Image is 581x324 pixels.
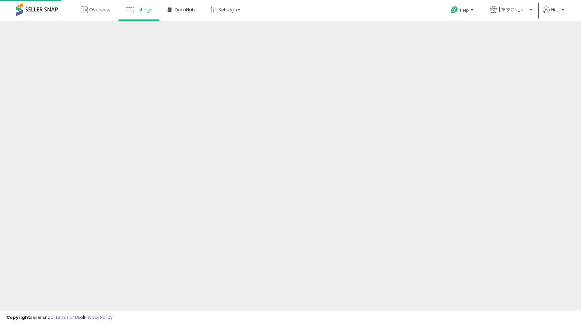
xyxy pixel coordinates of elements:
[450,6,458,14] i: Get Help
[89,6,110,13] span: Overview
[136,6,152,13] span: Listings
[543,6,564,21] a: Hi Jj
[445,1,480,21] a: Help
[175,6,195,13] span: DataHub
[460,7,469,13] span: Help
[551,6,560,13] span: Hi Jj
[499,6,528,13] span: [PERSON_NAME]'s Movies - CA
